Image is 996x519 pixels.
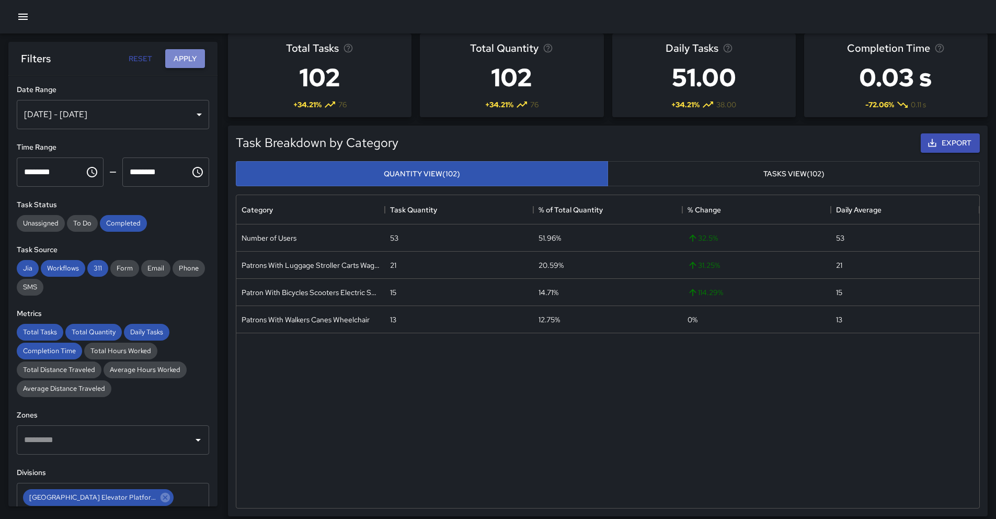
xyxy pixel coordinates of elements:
[236,134,917,151] h5: Task Breakdown by Category
[17,346,82,355] span: Completion Time
[530,99,539,110] span: 76
[84,346,157,355] span: Total Hours Worked
[100,215,147,232] div: Completed
[41,264,85,273] span: Workflows
[688,260,720,270] span: 31.25 %
[23,489,174,506] div: [GEOGRAPHIC_DATA] Elevator Platform
[343,43,353,53] svg: Total number of tasks in the selected period, compared to the previous period.
[666,57,742,98] h3: 51.00
[87,260,108,277] div: 311
[67,219,98,228] span: To Do
[17,324,63,341] div: Total Tasks
[242,314,370,325] div: Patrons With Walkers Canes Wheelchair
[338,99,347,110] span: 76
[847,40,930,57] span: Completion Time
[82,162,102,183] button: Choose time, selected time is 1:00 PM
[608,161,980,187] button: Tasks View(102)
[104,365,187,374] span: Average Hours Worked
[173,264,205,273] span: Phone
[470,57,553,98] h3: 102
[17,84,209,96] h6: Date Range
[836,287,842,298] div: 15
[539,314,560,325] div: 12.75%
[104,362,187,378] div: Average Hours Worked
[17,142,209,153] h6: Time Range
[688,195,721,224] div: % Change
[23,491,163,503] span: [GEOGRAPHIC_DATA] Elevator Platform
[41,260,85,277] div: Workflows
[688,287,723,298] span: 114.29 %
[539,195,603,224] div: % of Total Quantity
[100,219,147,228] span: Completed
[124,324,169,341] div: Daily Tasks
[124,328,169,336] span: Daily Tasks
[836,260,842,270] div: 21
[173,260,205,277] div: Phone
[17,100,209,129] div: [DATE] - [DATE]
[921,133,980,153] button: Export
[539,260,564,270] div: 20.59%
[911,99,926,110] span: 0.11 s
[187,162,208,183] button: Choose time, selected time is 2:00 PM
[688,233,718,243] span: 32.5 %
[17,362,101,378] div: Total Distance Traveled
[242,233,296,243] div: Number of Users
[21,50,51,67] h6: Filters
[836,233,844,243] div: 53
[485,99,513,110] span: + 34.21 %
[17,260,39,277] div: Jia
[847,57,945,98] h3: 0.03 s
[390,260,396,270] div: 21
[17,279,43,296] div: SMS
[836,314,842,325] div: 13
[831,195,979,224] div: Daily Average
[17,384,111,393] span: Average Distance Traveled
[65,324,122,341] div: Total Quantity
[539,287,558,298] div: 14.71%
[65,328,122,336] span: Total Quantity
[87,264,108,273] span: 311
[17,365,101,374] span: Total Distance Traveled
[236,161,608,187] button: Quantity View(102)
[17,264,39,273] span: Jia
[191,433,205,447] button: Open
[836,195,881,224] div: Daily Average
[17,244,209,256] h6: Task Source
[539,233,561,243] div: 51.96%
[865,99,894,110] span: -72.06 %
[123,49,157,69] button: Reset
[723,43,733,53] svg: Average number of tasks per day in the selected period, compared to the previous period.
[17,410,209,421] h6: Zones
[67,215,98,232] div: To Do
[141,264,170,273] span: Email
[17,219,65,228] span: Unassigned
[17,308,209,320] h6: Metrics
[17,467,209,479] h6: Divisions
[236,195,385,224] div: Category
[191,500,205,515] button: Open
[716,99,736,110] span: 38.00
[390,287,396,298] div: 15
[671,99,700,110] span: + 34.21 %
[141,260,170,277] div: Email
[934,43,945,53] svg: Average time taken to complete tasks in the selected period, compared to the previous period.
[385,195,533,224] div: Task Quantity
[17,283,43,291] span: SMS
[242,260,380,270] div: Patrons With Luggage Stroller Carts Wagons
[543,43,553,53] svg: Total task quantity in the selected period, compared to the previous period.
[390,233,398,243] div: 53
[242,195,273,224] div: Category
[242,287,380,298] div: Patron With Bicycles Scooters Electric Scooters
[470,40,539,57] span: Total Quantity
[390,314,396,325] div: 13
[17,328,63,336] span: Total Tasks
[17,343,82,359] div: Completion Time
[533,195,682,224] div: % of Total Quantity
[17,199,209,211] h6: Task Status
[17,215,65,232] div: Unassigned
[682,195,831,224] div: % Change
[110,264,139,273] span: Form
[390,195,437,224] div: Task Quantity
[165,49,205,69] button: Apply
[666,40,718,57] span: Daily Tasks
